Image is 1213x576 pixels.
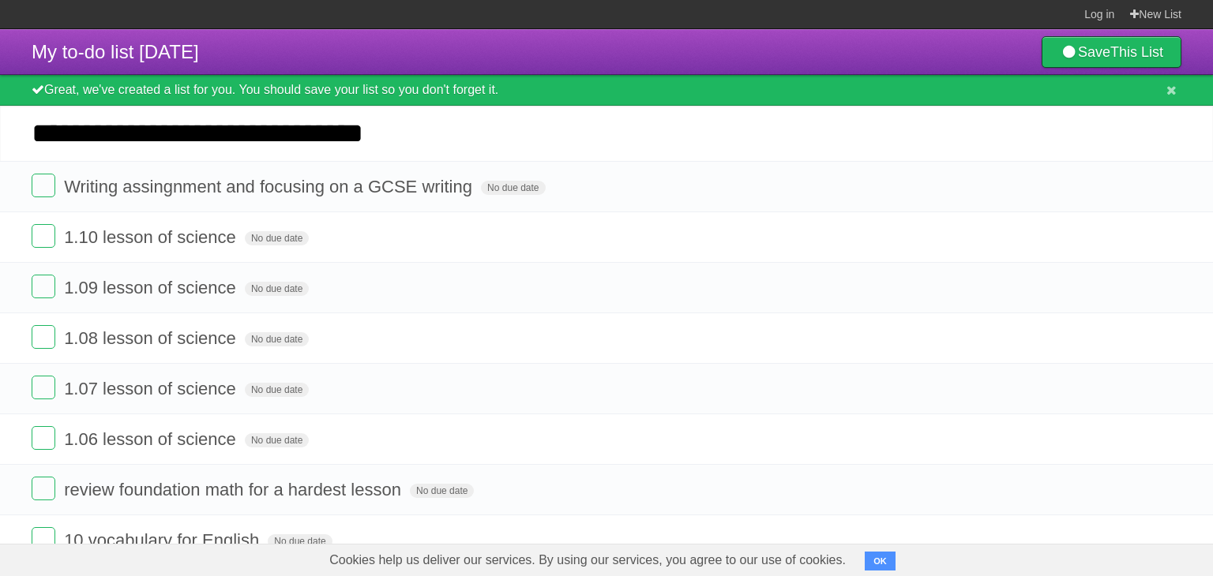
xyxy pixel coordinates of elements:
[865,552,896,570] button: OK
[64,328,240,348] span: 1.08 lesson of science
[32,426,55,450] label: Done
[32,174,55,197] label: Done
[64,530,263,550] span: 10 vocabulary for English
[32,477,55,500] label: Done
[32,376,55,399] label: Done
[481,181,545,195] span: No due date
[64,480,405,499] span: review foundation math for a hardest lesson
[1042,36,1181,68] a: SaveThis List
[245,231,309,245] span: No due date
[64,278,240,297] span: 1.09 lesson of science
[32,527,55,551] label: Done
[1110,44,1163,60] b: This List
[32,325,55,349] label: Done
[245,332,309,346] span: No due date
[32,41,199,62] span: My to-do list [DATE]
[245,383,309,397] span: No due date
[32,224,55,248] label: Done
[64,379,240,398] span: 1.07 lesson of science
[268,534,332,548] span: No due date
[245,433,309,447] span: No due date
[314,544,862,576] span: Cookies help us deliver our services. By using our services, you agree to our use of cookies.
[64,227,240,247] span: 1.10 lesson of science
[410,484,474,498] span: No due date
[245,282,309,296] span: No due date
[32,275,55,298] label: Done
[64,177,476,196] span: Writing assingnment and focusing on a GCSE writing
[64,429,240,449] span: 1.06 lesson of science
